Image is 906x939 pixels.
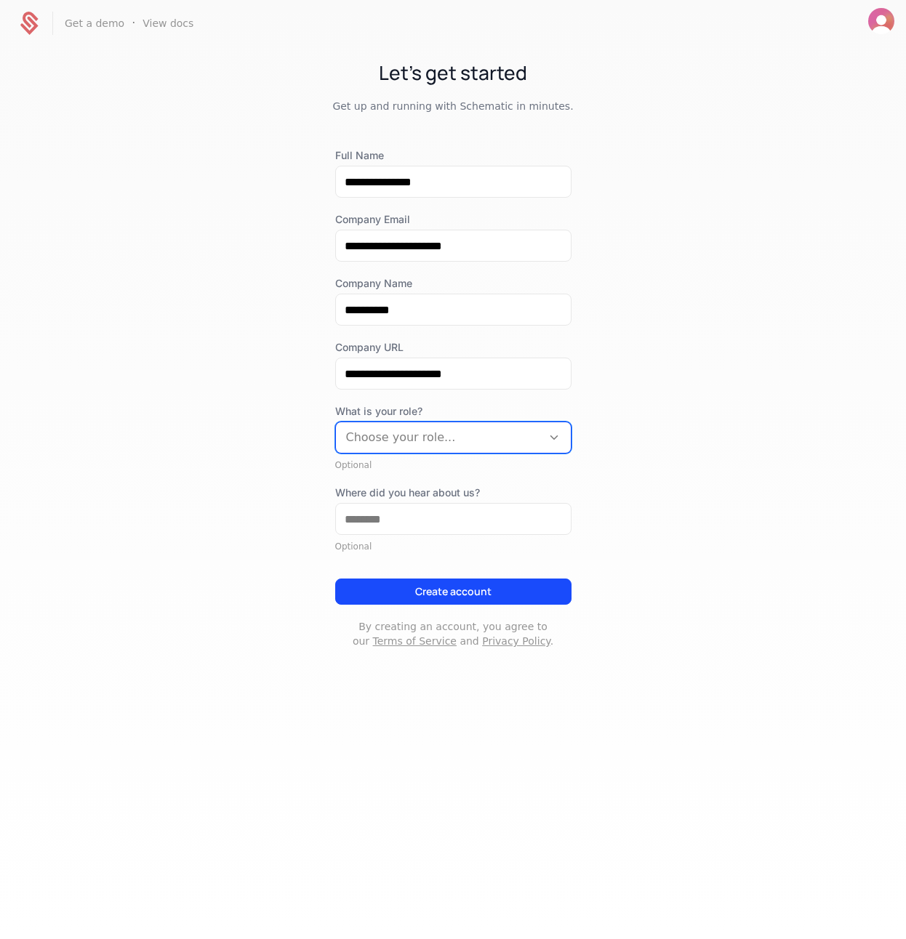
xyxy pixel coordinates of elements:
a: Terms of Service [373,635,457,647]
a: Get a demo [65,16,124,31]
span: What is your role? [335,404,572,419]
p: By creating an account, you agree to our and . [335,619,572,648]
span: · [132,15,135,32]
label: Company Email [335,212,572,227]
div: Optional [335,459,572,471]
a: View docs [143,16,193,31]
label: Company URL [335,340,572,355]
label: Where did you hear about us? [335,485,572,500]
button: Create account [335,579,572,605]
img: 's logo [868,8,894,34]
div: Optional [335,541,572,552]
button: Open user button [868,8,894,34]
label: Company Name [335,276,572,291]
a: Privacy Policy [482,635,550,647]
label: Full Name [335,148,572,163]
